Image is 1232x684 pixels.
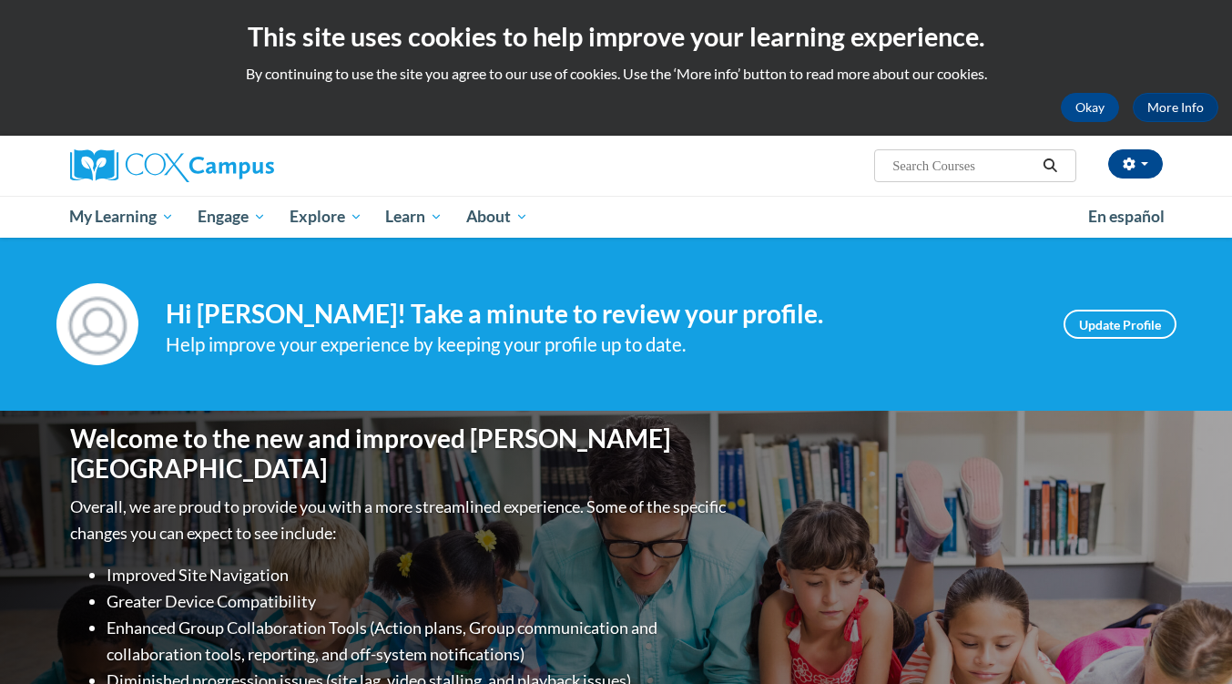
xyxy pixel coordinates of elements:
a: En español [1076,198,1176,236]
li: Improved Site Navigation [107,562,730,588]
img: Cox Campus [70,149,274,182]
a: My Learning [58,196,187,238]
li: Enhanced Group Collaboration Tools (Action plans, Group communication and collaboration tools, re... [107,615,730,668]
a: More Info [1133,93,1218,122]
button: Account Settings [1108,149,1163,179]
h2: This site uses cookies to help improve your learning experience. [14,18,1218,55]
iframe: Button to launch messaging window [1159,611,1217,669]
h1: Welcome to the new and improved [PERSON_NAME][GEOGRAPHIC_DATA] [70,424,730,485]
img: Profile Image [56,283,138,365]
span: Explore [290,206,362,228]
div: Main menu [43,196,1190,238]
a: Learn [373,196,454,238]
span: En español [1088,207,1165,226]
div: Help improve your experience by keeping your profile up to date. [166,330,1036,360]
input: Search Courses [891,155,1036,177]
a: Explore [278,196,374,238]
h4: Hi [PERSON_NAME]! Take a minute to review your profile. [166,299,1036,330]
span: Engage [198,206,266,228]
button: Okay [1061,93,1119,122]
p: By continuing to use the site you agree to our use of cookies. Use the ‘More info’ button to read... [14,64,1218,84]
a: Engage [186,196,278,238]
p: Overall, we are proud to provide you with a more streamlined experience. Some of the specific cha... [70,494,730,546]
a: About [454,196,540,238]
span: About [466,206,528,228]
span: Learn [385,206,443,228]
a: Cox Campus [70,149,416,182]
span: My Learning [69,206,174,228]
a: Update Profile [1064,310,1176,339]
button: Search [1036,155,1064,177]
li: Greater Device Compatibility [107,588,730,615]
